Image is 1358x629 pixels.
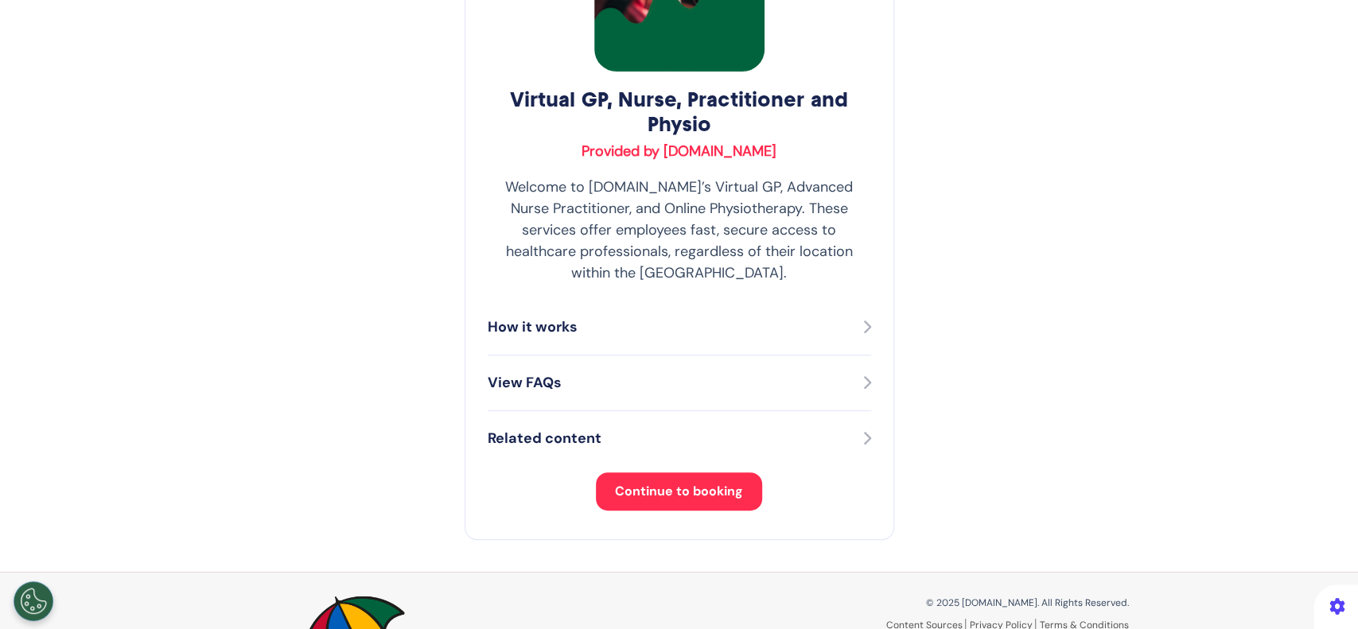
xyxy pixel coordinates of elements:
[488,87,871,137] h2: Virtual GP, Nurse, Practitioner and Physio
[14,581,53,621] button: Open Preferences
[596,472,762,511] button: Continue to booking
[488,143,871,161] h3: Provided by [DOMAIN_NAME]
[488,177,871,284] p: Welcome to [DOMAIN_NAME]’s Virtual GP, Advanced Nurse Practitioner, and Online Physiotherapy. The...
[488,372,562,394] p: View FAQs
[691,596,1129,610] p: © 2025 [DOMAIN_NAME]. All Rights Reserved.
[615,483,743,499] span: Continue to booking
[488,428,601,449] p: Related content
[488,316,871,339] button: How it works
[488,371,871,394] button: View FAQs
[488,316,578,338] p: How it works
[488,427,871,450] button: Related content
